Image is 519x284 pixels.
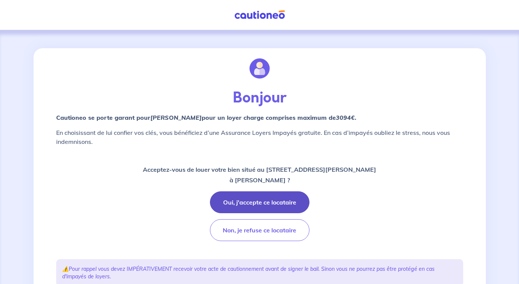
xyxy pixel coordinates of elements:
[231,10,288,20] img: Cautioneo
[250,58,270,79] img: illu_account.svg
[210,191,309,213] button: Oui, j'accepte ce locataire
[56,114,356,121] strong: Cautioneo se porte garant pour pour un loyer charge comprises maximum de .
[150,114,202,121] em: [PERSON_NAME]
[210,219,309,241] button: Non, je refuse ce locataire
[56,128,463,146] p: En choisissant de lui confier vos clés, vous bénéficiez d’une Assurance Loyers Impayés gratuite. ...
[336,114,355,121] em: 3094€
[56,89,463,107] p: Bonjour
[62,265,457,280] p: ⚠️
[143,164,376,185] p: Acceptez-vous de louer votre bien situé au [STREET_ADDRESS][PERSON_NAME] à [PERSON_NAME] ?
[62,266,435,280] em: Pour rappel vous devez IMPÉRATIVEMENT recevoir votre acte de cautionnement avant de signer le bai...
